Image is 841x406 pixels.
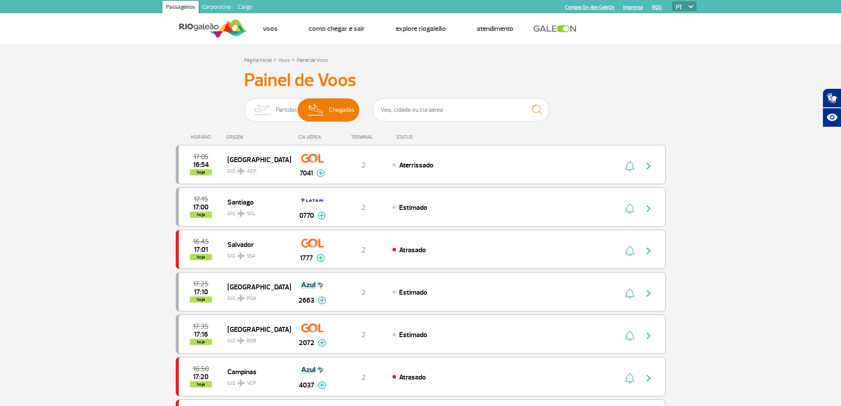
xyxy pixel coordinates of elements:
a: > [292,54,295,65]
span: [GEOGRAPHIC_DATA] [227,281,284,292]
a: Voos [278,57,290,64]
a: Imprensa [623,4,643,10]
img: mais-info-painel-voo.svg [317,254,325,262]
img: destiny_airplane.svg [238,337,245,344]
span: Campinas [227,366,284,377]
img: seta-direita-painel-voo.svg [643,246,654,256]
img: mais-info-painel-voo.svg [318,381,326,389]
img: sino-painel-voo.svg [625,161,634,171]
span: BSB [247,337,256,345]
div: Plugin de acessibilidade da Hand Talk. [822,88,841,127]
span: SSA [247,252,256,260]
input: Voo, cidade ou cia aérea [373,98,549,121]
a: Voos [263,24,278,33]
a: Explore RIOgaleão [396,24,446,33]
div: STATUS [392,134,464,140]
span: 2025-09-28 16:45:00 [193,239,209,245]
a: Página Inicial [244,57,272,64]
span: 2072 [299,338,314,348]
a: Compra On-line GaleOn [565,4,615,10]
span: 0770 [299,210,314,221]
img: sino-painel-voo.svg [625,373,634,383]
img: destiny_airplane.svg [238,379,245,387]
span: hoje [190,339,212,345]
div: CIA AÉREA [290,134,335,140]
span: hoje [190,169,212,175]
span: 2025-09-28 17:25:00 [193,281,208,287]
span: GIG [227,375,284,387]
span: GIG [227,332,284,345]
img: mais-info-painel-voo.svg [317,212,326,220]
span: 7041 [300,168,313,178]
span: Chegadas [329,99,355,121]
img: sino-painel-voo.svg [625,288,634,299]
span: 2025-09-28 17:15:00 [194,196,208,202]
a: Passageiros [162,1,199,15]
span: SCL [247,210,256,218]
span: 2025-09-28 16:54:09 [193,162,209,168]
img: slider-desembarque [303,99,329,121]
img: mais-info-painel-voo.svg [318,296,326,304]
img: sino-painel-voo.svg [625,203,634,214]
span: 2025-09-28 17:01:00 [194,247,208,253]
span: GIG [227,163,284,175]
a: > [273,54,276,65]
img: destiny_airplane.svg [238,295,245,302]
img: sino-painel-voo.svg [625,330,634,341]
span: 2025-09-28 17:10:00 [194,289,208,295]
span: 2663 [298,295,314,306]
span: 2 [362,203,366,212]
span: 2 [362,161,366,170]
span: Estimado [399,330,427,339]
span: 2 [362,373,366,382]
span: 2025-09-28 16:50:00 [193,366,209,372]
img: seta-direita-painel-voo.svg [643,288,654,299]
span: Partidas [276,99,297,121]
a: RQS [652,4,662,10]
span: VCP [247,379,256,387]
span: 2 [362,288,366,297]
span: GIG [227,205,284,218]
span: Atrasado [399,246,426,254]
span: hoje [190,254,212,260]
img: seta-direita-painel-voo.svg [643,203,654,214]
span: hoje [190,212,212,218]
span: POA [247,295,256,303]
span: 2025-09-28 17:00:00 [193,204,208,210]
span: 2 [362,330,366,339]
span: 2025-09-28 17:20:00 [193,374,208,380]
span: [GEOGRAPHIC_DATA] [227,154,284,165]
a: Painel de Voos [297,57,328,64]
img: destiny_airplane.svg [238,167,245,175]
div: TERMINAL [335,134,392,140]
a: Como chegar e sair [309,24,365,33]
a: Corporativo [199,1,234,15]
button: Abrir tradutor de língua de sinais. [822,88,841,108]
img: destiny_airplane.svg [238,210,245,217]
span: Salvador [227,239,284,250]
span: 4037 [299,380,314,391]
img: seta-direita-painel-voo.svg [643,330,654,341]
span: AEP [247,167,256,175]
h3: Painel de Voos [244,69,597,91]
span: Estimado [399,288,427,297]
img: sino-painel-voo.svg [625,246,634,256]
img: seta-direita-painel-voo.svg [643,161,654,171]
span: [GEOGRAPHIC_DATA] [227,323,284,335]
a: Atendimento [477,24,513,33]
span: 1777 [300,253,313,263]
div: ORIGEM [226,134,290,140]
span: GIG [227,290,284,303]
img: mais-info-painel-voo.svg [318,339,326,347]
a: Cargo [234,1,256,15]
span: 2025-09-28 17:16:00 [194,331,208,338]
img: seta-direita-painel-voo.svg [643,373,654,383]
span: 2025-09-28 17:35:00 [193,323,208,330]
span: hoje [190,296,212,303]
span: GIG [227,247,284,260]
img: slider-embarque [248,99,276,121]
img: mais-info-painel-voo.svg [317,169,325,177]
img: destiny_airplane.svg [238,252,245,259]
span: hoje [190,381,212,387]
span: Aterrissado [399,161,434,170]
